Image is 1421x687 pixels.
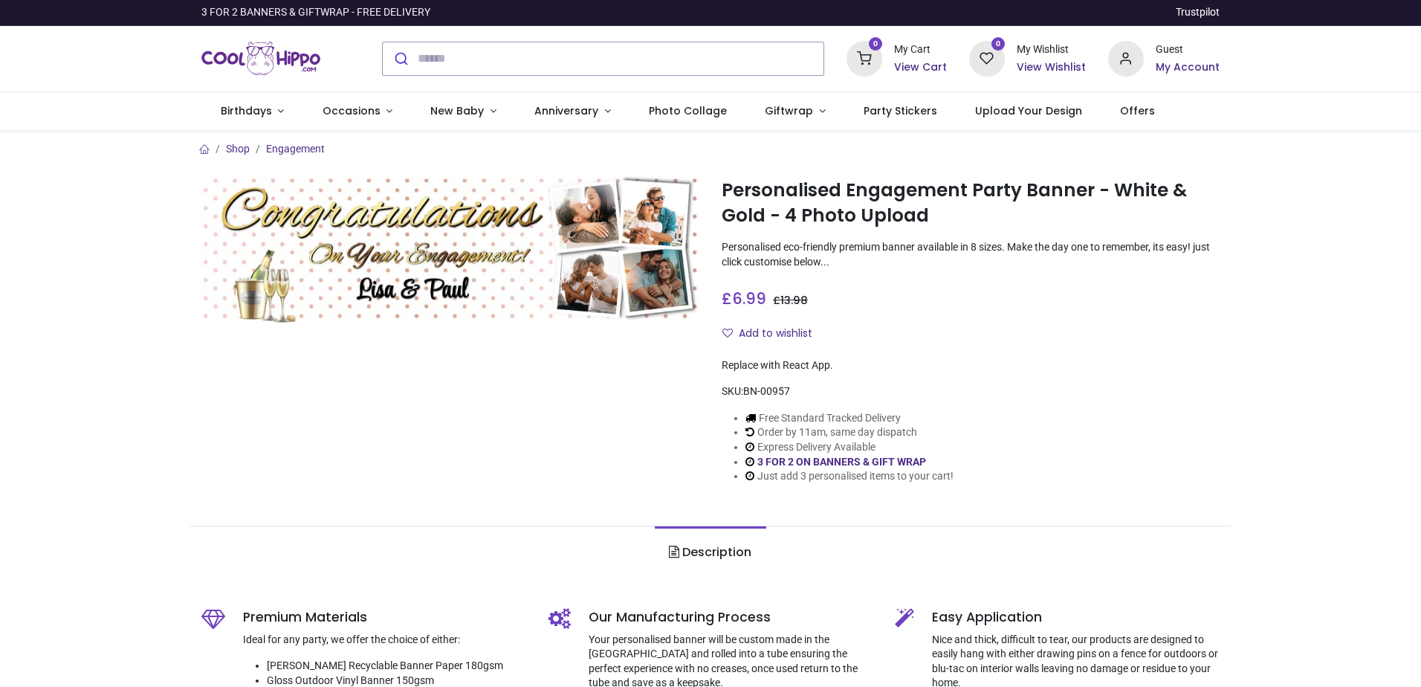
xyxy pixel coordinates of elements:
[201,38,320,80] a: Logo of Cool Hippo
[226,143,250,155] a: Shop
[864,103,937,118] span: Party Stickers
[722,288,766,309] span: £
[745,92,844,131] a: Giftwrap
[430,103,484,118] span: New Baby
[722,384,1220,399] div: SKU:
[745,425,954,440] li: Order by 11am, same day dispatch
[201,5,430,20] div: 3 FOR 2 BANNERS & GIFTWRAP - FREE DELIVERY
[745,411,954,426] li: Free Standard Tracked Delivery
[1176,5,1220,20] a: Trustpilot
[894,60,947,75] a: View Cart
[847,51,882,63] a: 0
[266,143,325,155] a: Engagement
[722,321,825,346] button: Add to wishlistAdd to wishlist
[732,288,766,309] span: 6.99
[722,328,733,338] i: Add to wishlist
[722,358,1220,373] div: Replace with React App.
[745,440,954,455] li: Express Delivery Available
[303,92,412,131] a: Occasions
[243,633,526,648] p: Ideal for any party, we offer the choice of either:
[243,608,526,627] h5: Premium Materials
[991,37,1006,51] sup: 0
[869,37,883,51] sup: 0
[894,42,947,57] div: My Cart
[932,608,1220,627] h5: Easy Application
[975,103,1082,118] span: Upload Your Design
[780,293,808,308] span: 13.98
[1156,42,1220,57] div: Guest
[201,38,320,80] img: Cool Hippo
[515,92,629,131] a: Anniversary
[969,51,1005,63] a: 0
[722,178,1220,229] h1: Personalised Engagement Party Banner - White & Gold - 4 Photo Upload
[1120,103,1155,118] span: Offers
[201,175,699,324] img: Personalised Engagement Party Banner - White & Gold - 4 Photo Upload
[773,293,808,308] span: £
[323,103,381,118] span: Occasions
[221,103,272,118] span: Birthdays
[1017,60,1086,75] a: View Wishlist
[267,659,526,674] li: [PERSON_NAME] Recyclable Banner Paper 180gsm
[743,385,790,397] span: BN-00957
[383,42,418,75] button: Submit
[745,469,954,484] li: Just add 3 personalised items to your cart!
[757,456,926,468] a: 3 FOR 2 ON BANNERS & GIFT WRAP
[649,103,727,118] span: Photo Collage
[655,526,765,578] a: Description
[1017,42,1086,57] div: My Wishlist
[201,92,303,131] a: Birthdays
[1156,60,1220,75] a: My Account
[534,103,598,118] span: Anniversary
[765,103,813,118] span: Giftwrap
[722,240,1220,269] p: Personalised eco-friendly premium banner available in 8 sizes. Make the day one to remember, its ...
[412,92,516,131] a: New Baby
[589,608,873,627] h5: Our Manufacturing Process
